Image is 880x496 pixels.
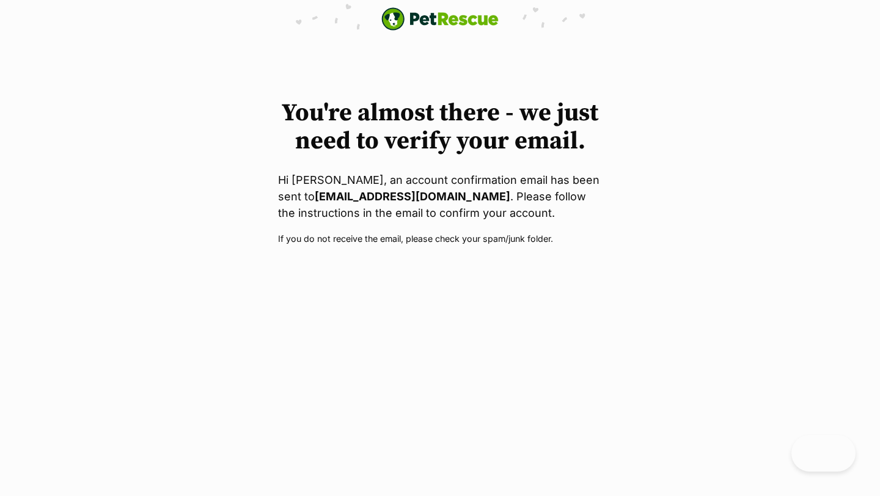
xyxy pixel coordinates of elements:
iframe: Help Scout Beacon - Open [791,435,856,472]
a: PetRescue [381,7,499,31]
p: If you do not receive the email, please check your spam/junk folder. [278,232,602,245]
strong: [EMAIL_ADDRESS][DOMAIN_NAME] [315,190,510,203]
p: Hi [PERSON_NAME], an account confirmation email has been sent to . Please follow the instructions... [278,172,602,221]
h1: You're almost there - we just need to verify your email. [278,99,602,155]
img: logo-e224e6f780fb5917bec1dbf3a21bbac754714ae5b6737aabdf751b685950b380.svg [381,7,499,31]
